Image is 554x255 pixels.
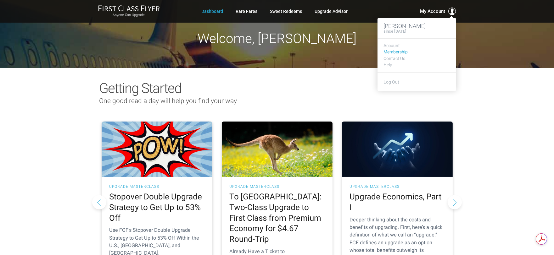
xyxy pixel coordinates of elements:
[384,56,450,61] a: Contact Us
[236,6,258,17] a: Rare Fares
[420,8,456,15] button: My Account
[384,50,450,54] a: Membership
[109,185,204,188] h3: UPGRADE MASTERCLASS
[384,62,450,67] a: Help
[99,97,237,105] span: One good read a day will help you find your way
[202,6,223,17] a: Dashboard
[92,195,106,209] button: Previous slide
[230,192,325,245] h2: To [GEOGRAPHIC_DATA]: Two-Class Upgrade to First Class from Premium Economy for $4.67 Round-Trip
[448,195,462,209] button: Next slide
[350,192,445,213] h2: Upgrade Economics, Part I
[98,13,160,17] small: Anyone Can Upgrade
[384,43,450,48] a: Account
[384,79,400,84] a: Log Out
[384,29,407,34] h4: since [DATE]
[109,192,204,223] h2: Stopover Double Upgrade Strategy to Get Up to 53% Off
[230,185,325,188] h3: UPGRADE MASTERCLASS
[98,5,160,18] a: First Class FlyerAnyone Can Upgrade
[384,23,450,29] h3: [PERSON_NAME]
[198,31,356,46] span: Welcome, [PERSON_NAME]
[420,8,445,15] span: My Account
[99,80,182,96] span: Getting Started
[350,185,445,188] h3: UPGRADE MASTERCLASS
[315,6,348,17] a: Upgrade Advisor
[270,6,302,17] a: Sweet Redeems
[98,5,160,12] img: First Class Flyer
